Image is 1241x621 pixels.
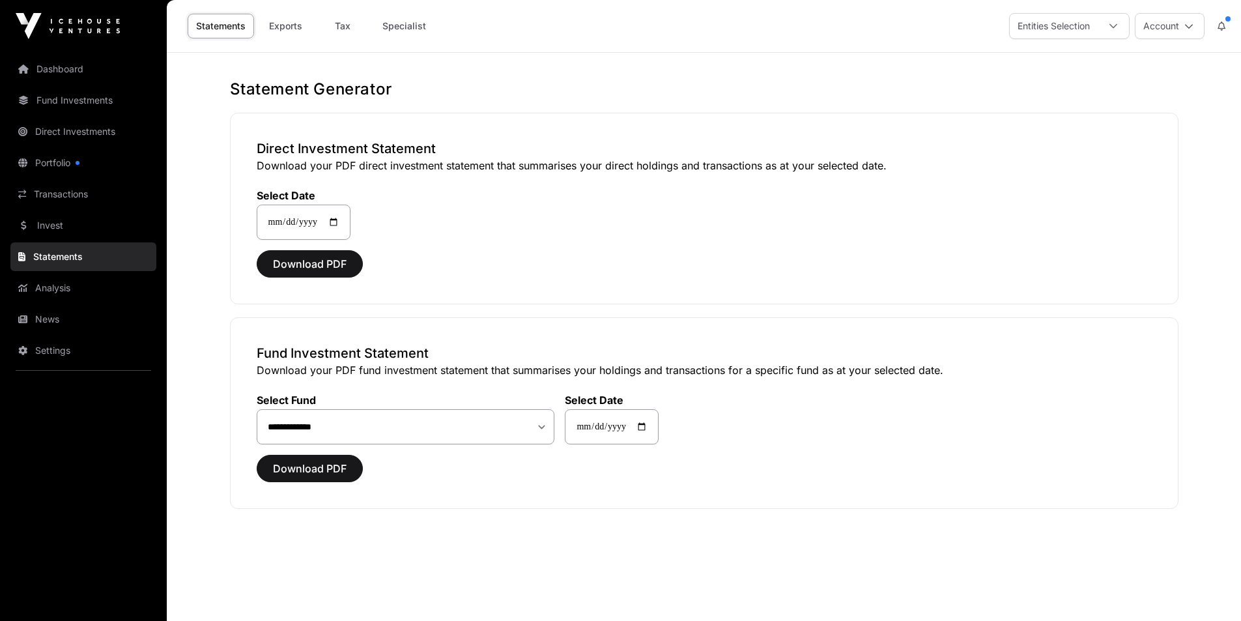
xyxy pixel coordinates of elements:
[10,149,156,177] a: Portfolio
[257,455,363,482] button: Download PDF
[565,394,659,407] label: Select Date
[10,180,156,209] a: Transactions
[257,189,350,202] label: Select Date
[10,336,156,365] a: Settings
[257,362,1152,378] p: Download your PDF fund investment statement that summarises your holdings and transactions for a ...
[1010,14,1098,38] div: Entities Selection
[10,86,156,115] a: Fund Investments
[257,250,363,278] button: Download PDF
[16,13,120,39] img: Icehouse Ventures Logo
[1176,558,1241,621] iframe: Chat Widget
[10,55,156,83] a: Dashboard
[273,461,347,476] span: Download PDF
[10,211,156,240] a: Invest
[317,14,369,38] a: Tax
[230,79,1178,100] h1: Statement Generator
[257,344,1152,362] h3: Fund Investment Statement
[1135,13,1205,39] button: Account
[10,117,156,146] a: Direct Investments
[257,158,1152,173] p: Download your PDF direct investment statement that summarises your direct holdings and transactio...
[259,14,311,38] a: Exports
[10,274,156,302] a: Analysis
[10,305,156,334] a: News
[257,263,363,276] a: Download PDF
[188,14,254,38] a: Statements
[374,14,435,38] a: Specialist
[10,242,156,271] a: Statements
[273,256,347,272] span: Download PDF
[257,468,363,481] a: Download PDF
[257,139,1152,158] h3: Direct Investment Statement
[257,394,555,407] label: Select Fund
